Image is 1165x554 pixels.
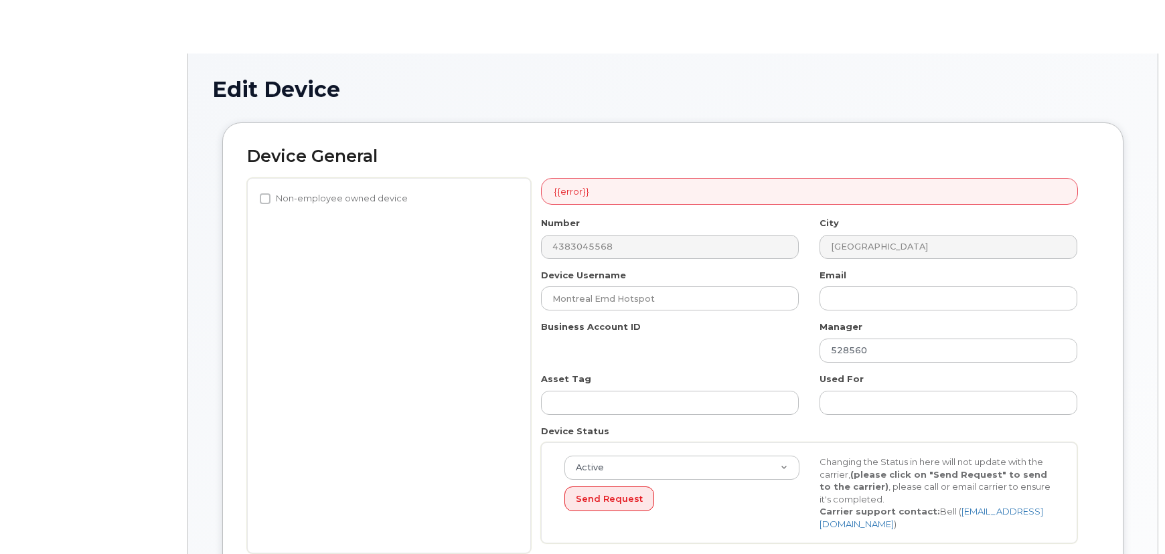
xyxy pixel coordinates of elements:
strong: (please click on "Send Request" to send to the carrier) [820,469,1047,492]
label: Manager [820,320,862,333]
label: Device Username [541,269,626,282]
label: City [820,217,839,229]
h2: Device General [247,147,1099,166]
div: {{error}} [541,178,1078,205]
label: Non-employee owned device [260,191,408,207]
input: Non-employee owned device [260,193,270,204]
strong: Carrier support contact: [820,506,940,517]
label: Device Status [541,425,609,438]
input: Select manager [820,339,1077,363]
h1: Edit Device [212,78,1134,101]
label: Number [541,217,580,229]
label: Used For [820,373,864,385]
button: Send Request [564,486,654,511]
label: Business Account ID [541,320,641,333]
div: Changing the Status in here will not update with the carrier, , please call or email carrier to e... [809,456,1065,530]
label: Email [820,269,846,282]
a: [EMAIL_ADDRESS][DOMAIN_NAME] [820,506,1043,529]
label: Asset Tag [541,373,591,385]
